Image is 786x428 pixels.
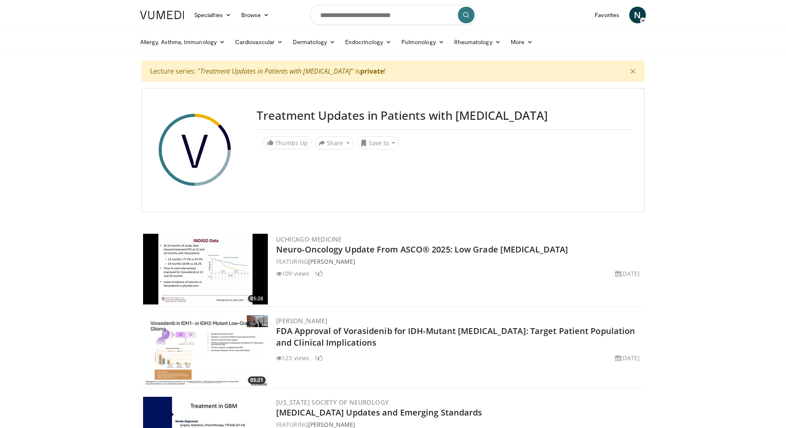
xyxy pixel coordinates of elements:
[276,257,643,266] div: FEATURING
[248,295,266,302] span: 05:28
[315,136,353,150] button: Share
[590,7,624,23] a: Favorites
[314,269,323,278] li: 1
[288,34,340,50] a: Dermatology
[248,376,266,384] span: 05:21
[357,136,399,150] button: Save to
[143,234,268,304] img: b2745087-5dac-4f13-9c02-aed375e7be9c.300x170_q85_crop-smart_upscale.jpg
[140,11,184,19] img: VuMedi Logo
[615,354,640,362] li: [DATE]
[276,235,342,243] a: UChicago Medicine
[360,67,384,76] strong: private
[629,7,646,23] a: N
[200,67,351,76] i: Treatment Updates in Patients with [MEDICAL_DATA]
[314,354,323,362] li: 1
[230,34,288,50] a: Cardiovascular
[276,407,482,418] a: [MEDICAL_DATA] Updates and Emerging Standards
[396,34,449,50] a: Pulmonology
[276,354,309,362] li: 123 views
[143,315,268,386] img: f802822e-871b-46b1-991b-10eadb65f8ec.300x170_q85_crop-smart_upscale.jpg
[257,109,633,123] h3: Treatment Updates in Patients with [MEDICAL_DATA]
[143,234,268,304] a: 05:28
[615,269,640,278] li: [DATE]
[141,61,645,82] div: Lecture series: " " is !
[276,398,389,406] a: [US_STATE] Society of Neurology
[276,317,327,325] a: [PERSON_NAME]
[340,34,396,50] a: Endocrinology
[236,7,274,23] a: Browse
[310,5,476,25] input: Search topics, interventions
[308,257,355,265] a: [PERSON_NAME]
[143,315,268,386] a: 05:21
[276,269,309,278] li: 109 views
[276,325,635,348] a: FDA Approval of Vorasidenib for IDH-Mutant [MEDICAL_DATA]: Target Patient Population and Clinical...
[189,7,236,23] a: Specialties
[622,61,644,81] button: ×
[263,136,311,149] a: Thumbs Up
[276,244,568,255] a: Neuro-Oncology Update From ASCO® 2025: Low Grade [MEDICAL_DATA]
[449,34,506,50] a: Rheumatology
[135,34,230,50] a: Allergy, Asthma, Immunology
[506,34,538,50] a: More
